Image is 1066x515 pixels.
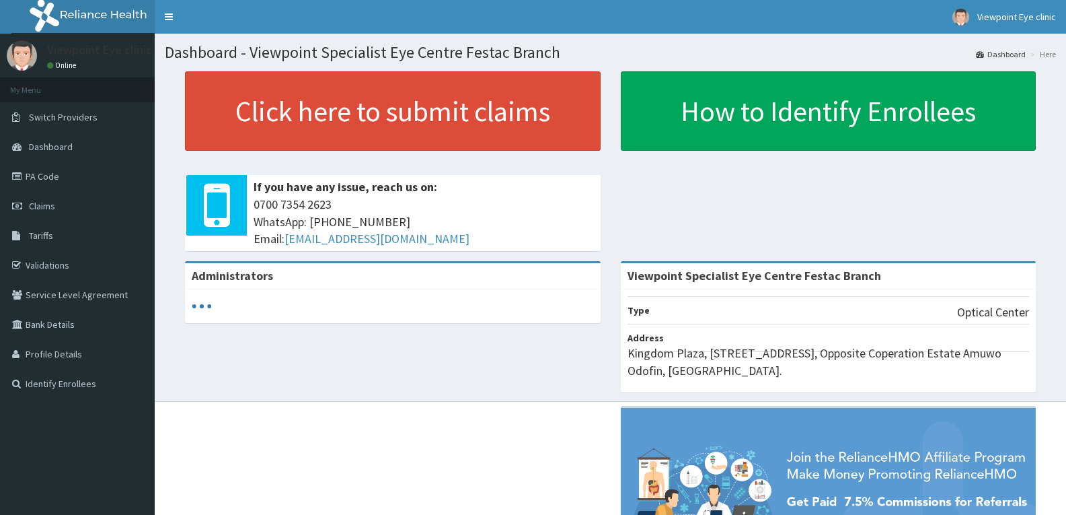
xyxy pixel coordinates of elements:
[621,71,1036,151] a: How to Identify Enrollees
[627,304,650,316] b: Type
[976,48,1026,60] a: Dashboard
[284,231,469,246] a: [EMAIL_ADDRESS][DOMAIN_NAME]
[627,345,1030,379] p: Kingdom Plaza, [STREET_ADDRESS], Opposite Coperation Estate Amuwo Odofin, [GEOGRAPHIC_DATA].
[192,268,273,283] b: Administrators
[47,44,152,56] p: Viewpoint Eye clinic
[977,11,1056,23] span: Viewpoint Eye clinic
[627,268,881,283] strong: Viewpoint Specialist Eye Centre Festac Branch
[952,9,969,26] img: User Image
[29,111,98,123] span: Switch Providers
[1027,48,1056,60] li: Here
[165,44,1056,61] h1: Dashboard - Viewpoint Specialist Eye Centre Festac Branch
[254,196,594,248] span: 0700 7354 2623 WhatsApp: [PHONE_NUMBER] Email:
[185,71,601,151] a: Click here to submit claims
[7,40,37,71] img: User Image
[254,179,437,195] b: If you have any issue, reach us on:
[47,61,79,70] a: Online
[192,296,212,316] svg: audio-loading
[29,141,73,153] span: Dashboard
[29,230,53,242] span: Tariffs
[29,200,55,212] span: Claims
[627,332,664,344] b: Address
[957,304,1029,321] p: Optical Center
